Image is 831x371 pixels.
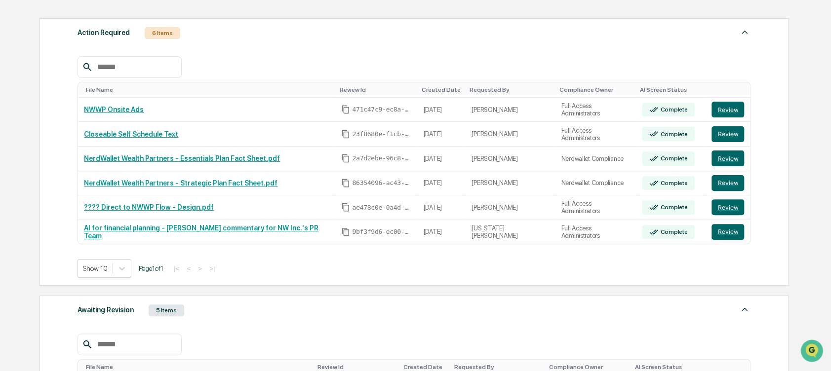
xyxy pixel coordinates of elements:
[84,203,214,211] a: ???? Direct to NWWP Flow - Design.pdf
[84,224,318,240] a: AI for financial planning - [PERSON_NAME] commentary for NW Inc.'s PR Team
[417,122,466,147] td: [DATE]
[555,195,636,220] td: Full Access Administrators
[549,364,627,371] div: Toggle SortBy
[84,106,144,113] a: NWWP Onsite Ads
[84,130,178,138] a: Closeable Self Schedule Text
[352,154,411,162] span: 2a7d2ebe-96c8-4c06-b7f6-ad809dd87dd0
[555,220,636,244] td: Full Access Administrators
[454,364,541,371] div: Toggle SortBy
[658,106,687,113] div: Complete
[341,179,350,187] span: Copy Id
[84,154,280,162] a: NerdWallet Wealth Partners - Essentials Plan Fact Sheet.pdf
[417,195,466,220] td: [DATE]
[6,171,68,189] a: 🖐️Preclearance
[658,180,687,186] div: Complete
[739,26,751,38] img: caret
[466,98,555,122] td: [PERSON_NAME]
[466,122,555,147] td: [PERSON_NAME]
[470,86,551,93] div: Toggle SortBy
[145,27,180,39] div: 6 Items
[417,98,466,122] td: [DATE]
[6,190,66,208] a: 🔎Data Lookup
[86,364,310,371] div: Toggle SortBy
[86,86,331,93] div: Toggle SortBy
[640,86,702,93] div: Toggle SortBy
[20,194,62,204] span: Data Lookup
[149,304,184,316] div: 5 Items
[70,218,119,225] a: Powered byPylon
[712,175,744,191] button: Review
[352,130,411,138] span: 23f8680e-f1cb-4323-9e93-6f16597ece8b
[184,264,194,273] button: <
[555,147,636,171] td: Nerdwallet Compliance
[44,75,162,85] div: Start new chat
[153,108,180,119] button: See all
[195,264,205,273] button: >
[78,303,134,316] div: Awaiting Revision
[206,264,218,273] button: >|
[339,86,413,93] div: Toggle SortBy
[84,179,277,187] a: NerdWallet Wealth Partners - Strategic Plan Fact Sheet.pdf
[68,171,126,189] a: 🗄️Attestations
[44,85,136,93] div: We're available if you need us!
[739,303,751,315] img: caret
[139,264,163,272] span: Page 1 of 1
[658,155,687,162] div: Complete
[555,122,636,147] td: Full Access Administrators
[352,204,411,212] span: ae478c0e-0a4d-4479-b16b-62d7dbbc97dc
[171,264,182,273] button: |<
[20,175,64,185] span: Preclearance
[31,134,80,142] span: [PERSON_NAME]
[403,364,446,371] div: Toggle SortBy
[317,364,395,371] div: Toggle SortBy
[10,176,18,184] div: 🖐️
[20,135,28,143] img: 1746055101610-c473b297-6a78-478c-a979-82029cc54cd1
[712,126,744,142] button: Review
[98,218,119,225] span: Pylon
[799,338,826,365] iframe: Open customer support
[712,199,744,215] button: Review
[21,75,39,93] img: 8933085812038_c878075ebb4cc5468115_72.jpg
[10,125,26,141] img: Jack Rasmussen
[72,176,79,184] div: 🗄️
[341,130,350,139] span: Copy Id
[658,228,687,235] div: Complete
[466,195,555,220] td: [PERSON_NAME]
[10,110,66,117] div: Past conversations
[417,147,466,171] td: [DATE]
[635,364,700,371] div: Toggle SortBy
[78,26,130,39] div: Action Required
[658,204,687,211] div: Complete
[466,171,555,196] td: [PERSON_NAME]
[341,227,350,236] span: Copy Id
[341,105,350,114] span: Copy Id
[712,150,744,166] button: Review
[421,86,462,93] div: Toggle SortBy
[712,102,744,117] button: Review
[10,195,18,203] div: 🔎
[712,224,744,240] button: Review
[352,179,411,187] span: 86354096-ac43-4d01-ba61-ba6da9c8ebd1
[658,131,687,138] div: Complete
[168,78,180,90] button: Start new chat
[10,75,28,93] img: 1746055101610-c473b297-6a78-478c-a979-82029cc54cd1
[713,86,746,93] div: Toggle SortBy
[352,228,411,236] span: 9bf3f9d6-ec00-4609-a326-e373718264ae
[81,175,122,185] span: Attestations
[82,134,85,142] span: •
[555,171,636,196] td: Nerdwallet Compliance
[352,106,411,113] span: 471c47c9-ec8a-47f7-8d07-e4c1a0ceb988
[555,98,636,122] td: Full Access Administrators
[341,154,350,163] span: Copy Id
[559,86,632,93] div: Toggle SortBy
[417,220,466,244] td: [DATE]
[466,220,555,244] td: [US_STATE][PERSON_NAME]
[466,147,555,171] td: [PERSON_NAME]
